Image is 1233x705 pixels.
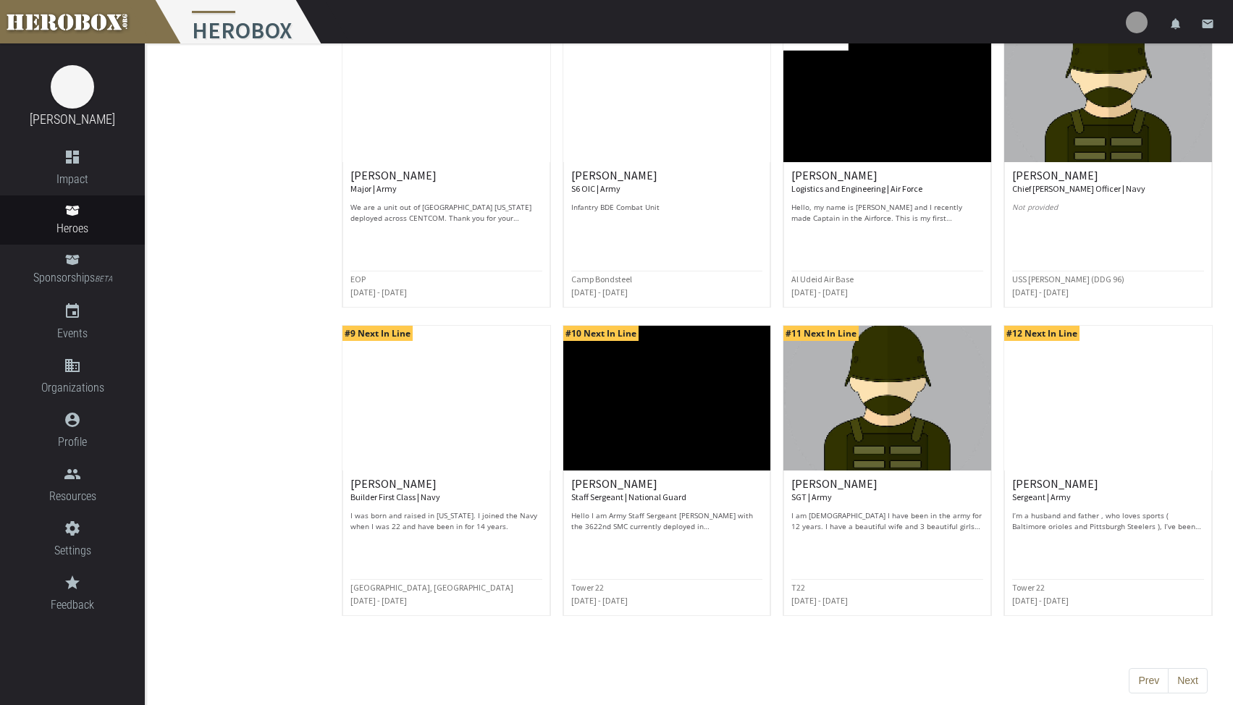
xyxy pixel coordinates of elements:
h6: [PERSON_NAME] [1012,169,1204,195]
small: USS [PERSON_NAME] (DDG 96) [1012,274,1124,284]
small: [DATE] - [DATE] [1012,595,1069,606]
h6: [PERSON_NAME] [571,478,763,503]
p: We are a unit out of [GEOGRAPHIC_DATA] [US_STATE] deployed across CENTCOM. Thank you for your don... [350,202,542,224]
span: #11 Next In Line [783,326,859,341]
a: #7 Next In Line [PERSON_NAME] Logistics and Engineering | Air Force Hello, my name is [PERSON_NAM... [783,17,992,308]
small: Camp Bondsteel [571,274,632,284]
small: Chief [PERSON_NAME] Officer | Navy [1012,183,1145,194]
small: EOP [350,274,366,284]
p: Infantry BDE Combat Unit [571,202,763,224]
h6: [PERSON_NAME] [791,478,983,503]
button: Next [1168,668,1208,694]
small: BETA [95,274,112,284]
span: #9 Next In Line [342,326,413,341]
a: [PERSON_NAME] [30,111,115,127]
small: T22 [791,582,805,593]
p: Hello I am Army Staff Sergeant [PERSON_NAME] with the 3622nd SMC currently deployed in [GEOGRAPHI... [571,510,763,532]
a: #10 Next In Line [PERSON_NAME] Staff Sergeant | National Guard Hello I am Army Staff Sergeant [PE... [563,325,772,616]
small: [DATE] - [DATE] [350,595,407,606]
p: Hello, my name is [PERSON_NAME] and I recently made Captain in the Airforce. This is my first dep... [791,202,983,224]
small: Major | Army [350,183,397,194]
small: Builder First Class | Navy [350,491,440,502]
small: S6 OIC | Army [571,183,620,194]
img: image [51,65,94,109]
h6: [PERSON_NAME] [571,169,763,195]
a: #9 Next In Line [PERSON_NAME] Builder First Class | Navy I was born and raised in [US_STATE]. I j... [342,325,551,616]
span: #12 Next In Line [1004,326,1080,341]
p: I’m a husband and father , who loves sports ( Baltimore orioles and Pittsburgh Steelers ), I’ve b... [1012,510,1204,532]
a: #8 Next In Line [PERSON_NAME] Chief [PERSON_NAME] Officer | Navy Not provided USS [PERSON_NAME] (... [1003,17,1213,308]
small: [DATE] - [DATE] [571,287,628,297]
a: #12 Next In Line [PERSON_NAME] Sergeant | Army I’m a husband and father , who loves sports ( Balt... [1003,325,1213,616]
small: Sergeant | Army [1012,491,1071,502]
small: [DATE] - [DATE] [1012,287,1069,297]
small: [DATE] - [DATE] [791,595,848,606]
small: Logistics and Engineering | Air Force [791,183,922,194]
p: I was born and raised in [US_STATE]. I joined the Navy when I was 22 and have been in for 14 years. [350,510,542,532]
small: [DATE] - [DATE] [791,287,848,297]
small: [DATE] - [DATE] [350,287,407,297]
small: [GEOGRAPHIC_DATA], [GEOGRAPHIC_DATA] [350,582,513,593]
p: Not provided [1012,202,1204,224]
h6: [PERSON_NAME] [350,478,542,503]
button: Prev [1129,668,1169,694]
p: I am [DEMOGRAPHIC_DATA] I have been in the army for 12 years. I have a beautiful wife and 3 beaut... [791,510,983,532]
h6: [PERSON_NAME] [1012,478,1204,503]
h6: [PERSON_NAME] [350,169,542,195]
small: Tower 22 [1012,582,1045,593]
i: notifications [1169,17,1182,30]
small: SGT | Army [791,491,832,502]
a: #6 Next In Line [PERSON_NAME] S6 OIC | Army Infantry BDE Combat Unit Camp Bondsteel [DATE] - [DATE] [563,17,772,308]
small: Tower 22 [571,582,604,593]
span: #10 Next In Line [563,326,639,341]
a: #5 Next In Line [PERSON_NAME] Major | Army We are a unit out of [GEOGRAPHIC_DATA] [US_STATE] depl... [342,17,551,308]
small: Staff Sergeant | National Guard [571,491,686,502]
a: #11 Next In Line [PERSON_NAME] SGT | Army I am [DEMOGRAPHIC_DATA] I have been in the army for 12 ... [783,325,992,616]
img: user-image [1126,12,1148,33]
small: [DATE] - [DATE] [571,595,628,606]
h6: [PERSON_NAME] [791,169,983,195]
small: Al Udeid Air Base [791,274,854,284]
i: email [1201,17,1214,30]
